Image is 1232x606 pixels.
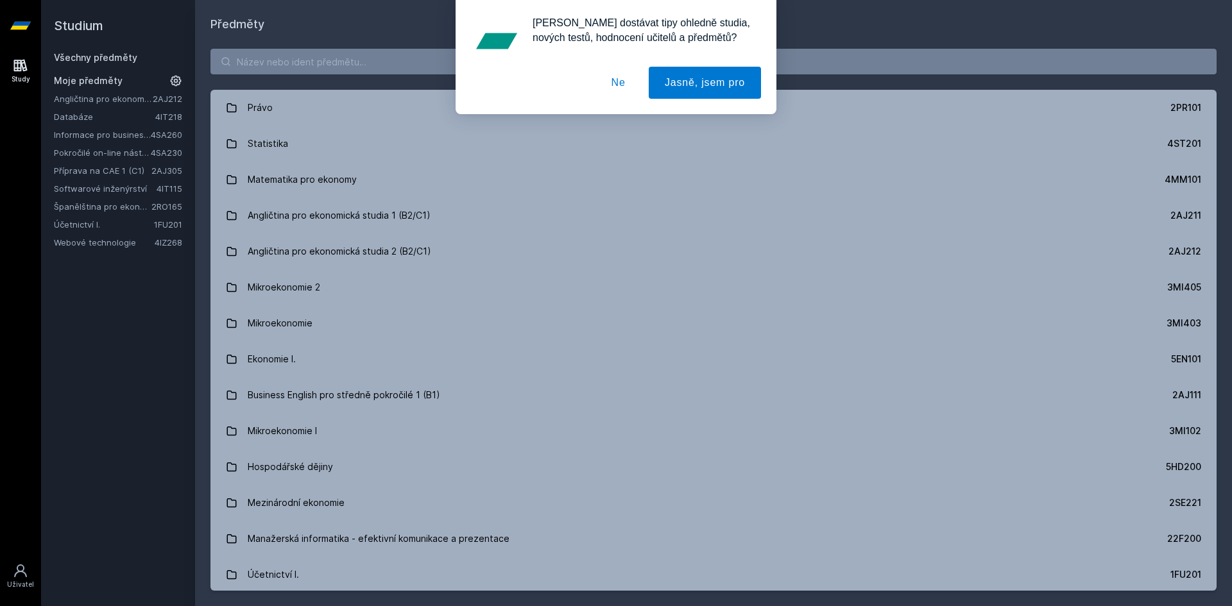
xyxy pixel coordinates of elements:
a: Příprava na CAE 1 (C1) [54,164,151,177]
div: 1FU201 [1170,568,1201,581]
div: Matematika pro ekonomy [248,167,357,192]
div: Uživatel [7,580,34,589]
img: notification icon [471,15,522,67]
div: Mezinárodní ekonomie [248,490,345,516]
a: 4IT115 [157,183,182,194]
a: 1FU201 [154,219,182,230]
div: [PERSON_NAME] dostávat tipy ohledně studia, nových testů, hodnocení učitelů a předmětů? [522,15,761,45]
div: 2AJ212 [1168,245,1201,258]
div: 5EN101 [1171,353,1201,366]
button: Jasně, jsem pro [649,67,761,99]
a: 4SA260 [151,130,182,140]
div: Mikroekonomie [248,310,312,336]
a: Informace pro business (v angličtině) [54,128,151,141]
a: Statistika 4ST201 [210,126,1217,162]
button: Ne [595,67,642,99]
a: 4IZ268 [155,237,182,248]
div: Business English pro středně pokročilé 1 (B1) [248,382,440,408]
a: 2RO165 [151,201,182,212]
div: Mikroekonomie 2 [248,274,320,300]
div: Hospodářské dějiny [248,454,333,480]
a: Databáze [54,110,155,123]
a: Mikroekonomie 3MI403 [210,305,1217,341]
div: 4ST201 [1167,137,1201,150]
div: Mikroekonomie I [248,418,317,444]
div: Angličtina pro ekonomická studia 2 (B2/C1) [248,239,431,264]
div: Manažerská informatika - efektivní komunikace a prezentace [248,526,509,551]
a: Účetnictví I. [54,218,154,231]
a: Mikroekonomie 2 3MI405 [210,269,1217,305]
div: 5HD200 [1166,460,1201,473]
div: 3MI405 [1167,281,1201,294]
a: Manažerská informatika - efektivní komunikace a prezentace 22F200 [210,521,1217,557]
a: Webové technologie [54,236,155,249]
div: 2SE221 [1169,496,1201,509]
a: Mezinárodní ekonomie 2SE221 [210,485,1217,521]
a: Účetnictví I. 1FU201 [210,557,1217,593]
div: Ekonomie I. [248,346,296,372]
a: Hospodářské dějiny 5HD200 [210,449,1217,485]
a: Pokročilé on-line nástroje pro analýzu a zpracování informací [54,146,151,159]
a: Mikroekonomie I 3MI102 [210,413,1217,449]
div: 3MI403 [1167,317,1201,330]
div: Angličtina pro ekonomická studia 1 (B2/C1) [248,203,431,228]
div: 3MI102 [1169,425,1201,437]
div: 22F200 [1167,532,1201,545]
a: Matematika pro ekonomy 4MM101 [210,162,1217,198]
a: 2AJ305 [151,165,182,176]
a: 4SA230 [151,147,182,158]
a: Ekonomie I. 5EN101 [210,341,1217,377]
a: Uživatel [3,557,38,596]
div: Účetnictví I. [248,562,299,587]
a: Business English pro středně pokročilé 1 (B1) 2AJ111 [210,377,1217,413]
div: 4MM101 [1165,173,1201,186]
a: Angličtina pro ekonomická studia 2 (B2/C1) 2AJ212 [210,233,1217,269]
a: Španělština pro ekonomy - středně pokročilá úroveň 1 (A2/B1) [54,200,151,213]
div: Statistika [248,131,288,156]
a: Angličtina pro ekonomická studia 1 (B2/C1) 2AJ211 [210,198,1217,233]
a: Softwarové inženýrství [54,182,157,195]
a: 4IT218 [155,112,182,122]
div: 2AJ111 [1172,389,1201,401]
div: 2AJ211 [1170,209,1201,222]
